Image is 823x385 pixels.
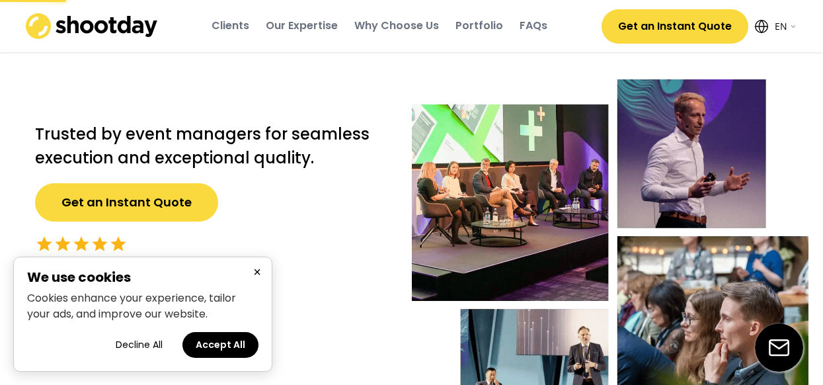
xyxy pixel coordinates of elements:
[520,19,547,33] div: FAQs
[27,271,258,284] h2: We use cookies
[102,332,176,358] button: Decline all cookies
[35,183,218,222] button: Get an Instant Quote
[755,20,768,33] img: Icon%20feather-globe%20%281%29.svg
[109,235,128,253] button: star
[602,9,748,44] button: Get an Instant Quote
[266,19,338,33] div: Our Expertise
[755,323,803,372] img: email-icon%20%281%29.svg
[27,290,258,322] p: Cookies enhance your experience, tailor your ads, and improve our website.
[249,264,265,280] button: Close cookie banner
[91,235,109,253] button: star
[54,235,72,253] button: star
[212,19,249,33] div: Clients
[72,235,91,253] button: star
[35,122,385,170] h2: Trusted by event managers for seamless execution and exceptional quality.
[26,13,158,39] img: shootday_logo.png
[455,19,503,33] div: Portfolio
[354,19,439,33] div: Why Choose Us
[182,332,258,358] button: Accept all cookies
[35,235,54,253] button: star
